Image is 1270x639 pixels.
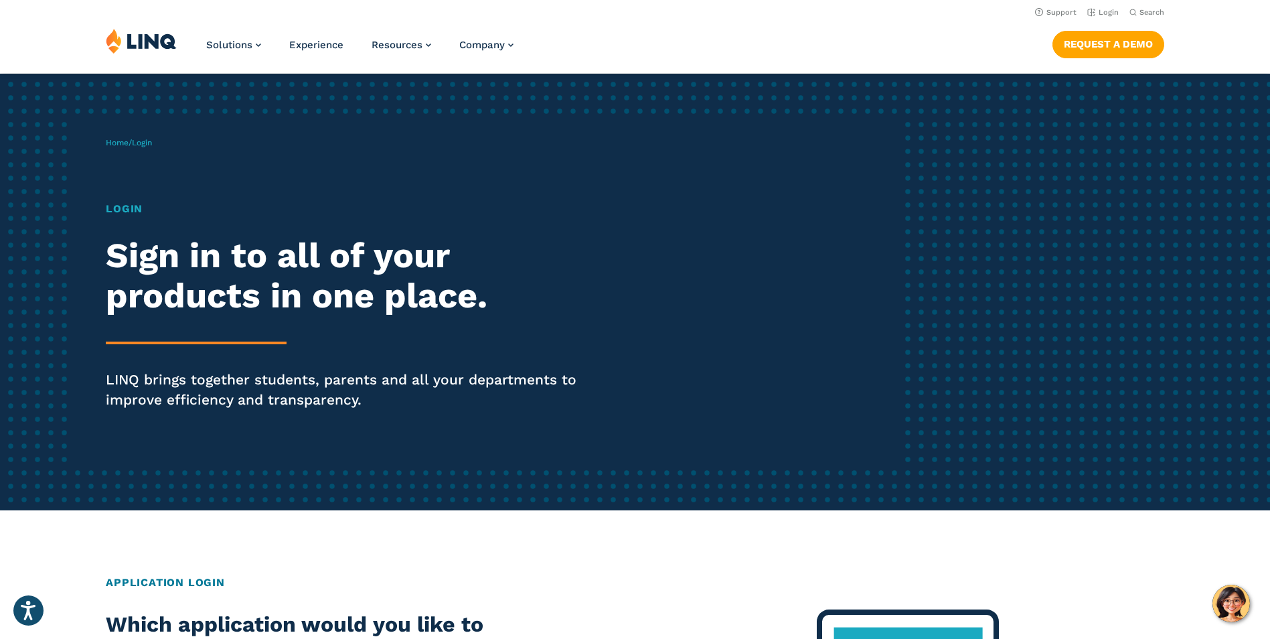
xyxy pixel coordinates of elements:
span: Resources [372,39,422,51]
a: Experience [289,39,343,51]
a: Login [1087,8,1119,17]
a: Request a Demo [1052,31,1164,58]
nav: Button Navigation [1052,28,1164,58]
span: Login [132,138,152,147]
span: Solutions [206,39,252,51]
img: LINQ | K‑12 Software [106,28,177,54]
button: Hello, have a question? Let’s chat. [1212,585,1250,622]
h2: Application Login [106,575,1164,591]
span: / [106,138,152,147]
h1: Login [106,201,595,217]
span: Company [459,39,505,51]
a: Support [1035,8,1077,17]
h2: Sign in to all of your products in one place. [106,236,595,316]
button: Open Search Bar [1129,7,1164,17]
span: Search [1139,8,1164,17]
nav: Primary Navigation [206,28,513,72]
p: LINQ brings together students, parents and all your departments to improve efficiency and transpa... [106,370,595,410]
a: Resources [372,39,431,51]
a: Home [106,138,129,147]
a: Company [459,39,513,51]
a: Solutions [206,39,261,51]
